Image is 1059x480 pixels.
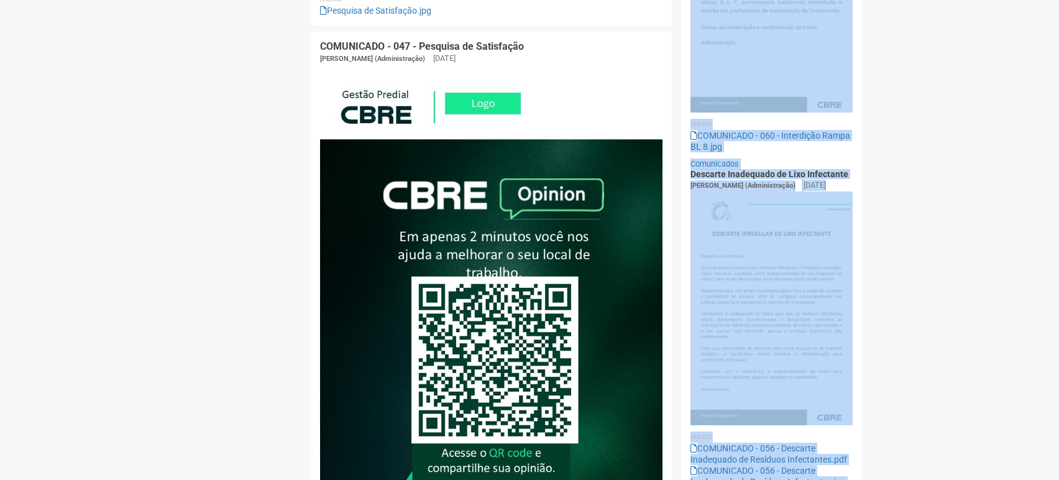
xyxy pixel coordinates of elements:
[320,40,524,52] a: COMUNICADO - 047 - Pesquisa de Satisfação
[690,169,848,179] a: Descarte Inadequado de Lixo Infectante
[690,182,795,190] span: [PERSON_NAME] (Administração)
[690,432,853,443] li: Anexos
[690,159,739,168] a: Comunicados
[804,180,826,191] div: [DATE]
[690,131,850,152] a: COMUNICADO - 060 - Interdição Rampa BL 8.jpg
[690,192,853,425] img: COMUNICADO%20-%20056%20-%20Descarte%20Inadequado%20de%20Res%C3%ADduos%20Infectantes.jpg
[320,6,431,16] a: Pesquisa de Satisfação.jpg
[320,55,425,63] span: [PERSON_NAME] (Administração)
[433,53,456,64] div: [DATE]
[690,119,853,130] li: Anexos
[690,443,847,464] a: COMUNICADO - 056 - Descarte Inadequado de Resíduos Infectantes.pdf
